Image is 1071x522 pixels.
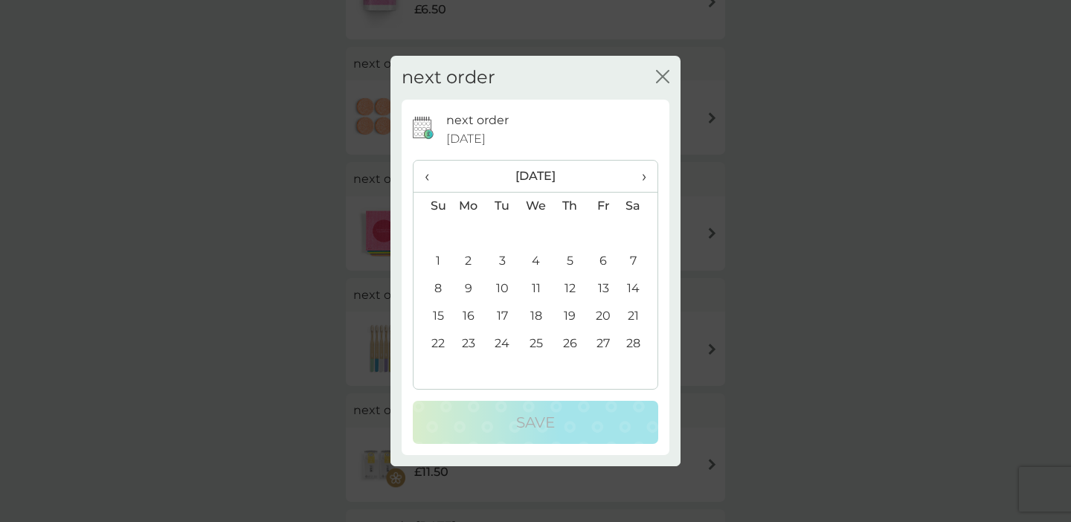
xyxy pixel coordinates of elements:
span: [DATE] [446,129,486,149]
td: 11 [519,275,553,303]
td: 24 [486,330,519,358]
td: 2 [451,248,486,275]
td: 16 [451,303,486,330]
td: 26 [553,330,587,358]
td: 19 [553,303,587,330]
th: We [519,192,553,220]
td: 20 [587,303,620,330]
td: 23 [451,330,486,358]
th: Sa [620,192,657,220]
td: 22 [414,330,451,358]
button: close [656,70,669,86]
th: Su [414,192,451,220]
th: Tu [486,192,519,220]
th: Fr [587,192,620,220]
td: 7 [620,248,657,275]
th: [DATE] [451,161,620,193]
td: 13 [587,275,620,303]
td: 25 [519,330,553,358]
button: Save [413,401,658,444]
td: 21 [620,303,657,330]
td: 4 [519,248,553,275]
td: 6 [587,248,620,275]
td: 3 [486,248,519,275]
td: 1 [414,248,451,275]
td: 18 [519,303,553,330]
td: 12 [553,275,587,303]
td: 15 [414,303,451,330]
td: 27 [587,330,620,358]
td: 10 [486,275,519,303]
td: 5 [553,248,587,275]
p: next order [446,111,509,130]
th: Mo [451,192,486,220]
th: Th [553,192,587,220]
td: 9 [451,275,486,303]
span: ‹ [425,161,440,192]
h2: next order [402,67,495,88]
td: 8 [414,275,451,303]
td: 17 [486,303,519,330]
td: 28 [620,330,657,358]
p: Save [516,410,555,434]
td: 14 [620,275,657,303]
span: › [631,161,646,192]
